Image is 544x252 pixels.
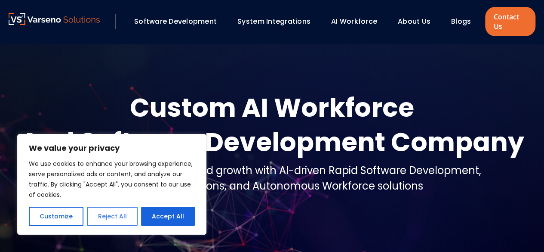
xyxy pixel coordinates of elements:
a: System Integrations [237,16,310,26]
a: Software Development [134,16,217,26]
div: Software Development [130,14,229,29]
a: Blogs [451,16,471,26]
a: About Us [398,16,430,26]
div: About Us [393,14,443,29]
button: Reject All [87,207,137,226]
div: Blogs [447,14,483,29]
a: AI Workforce [331,16,377,26]
img: Varseno Solutions – Product Engineering & IT Services [9,13,100,25]
a: Varseno Solutions – Product Engineering & IT Services [9,13,100,30]
button: Accept All [141,207,195,226]
div: System Integrations, and Autonomous Workforce solutions [63,178,481,194]
p: We value your privacy [29,143,195,153]
button: Customize [29,207,83,226]
div: And Software Development Company [20,125,524,159]
div: Operational optimization and growth with AI-driven Rapid Software Development, [63,163,481,178]
p: We use cookies to enhance your browsing experience, serve personalized ads or content, and analyz... [29,159,195,200]
a: Contact Us [485,7,535,36]
div: System Integrations [233,14,323,29]
div: AI Workforce [327,14,389,29]
div: Custom AI Workforce [20,90,524,125]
